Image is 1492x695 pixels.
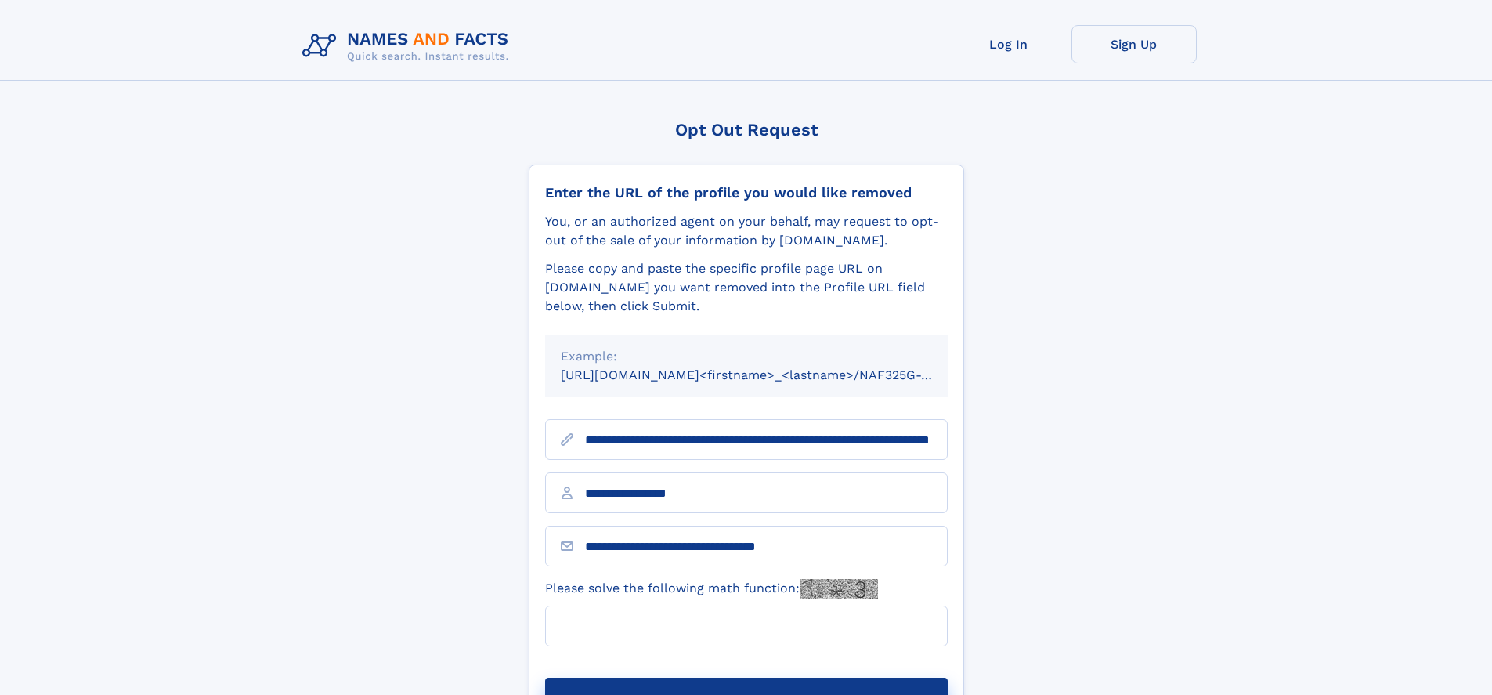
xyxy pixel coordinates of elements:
img: Logo Names and Facts [296,25,522,67]
a: Log In [946,25,1071,63]
div: Enter the URL of the profile you would like removed [545,184,948,201]
label: Please solve the following math function: [545,579,878,599]
div: You, or an authorized agent on your behalf, may request to opt-out of the sale of your informatio... [545,212,948,250]
div: Opt Out Request [529,120,964,139]
div: Example: [561,347,932,366]
div: Please copy and paste the specific profile page URL on [DOMAIN_NAME] you want removed into the Pr... [545,259,948,316]
small: [URL][DOMAIN_NAME]<firstname>_<lastname>/NAF325G-xxxxxxxx [561,367,977,382]
a: Sign Up [1071,25,1197,63]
